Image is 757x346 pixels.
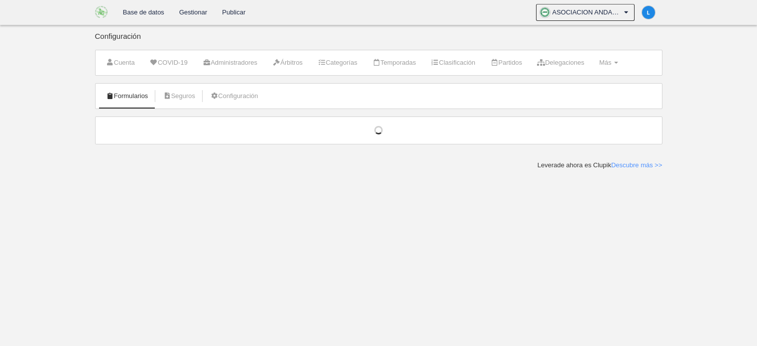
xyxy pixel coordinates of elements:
[267,55,308,70] a: Árbitros
[611,161,662,169] a: Descubre más >>
[599,59,612,66] span: Más
[532,55,590,70] a: Delegaciones
[95,32,662,50] div: Configuración
[95,6,108,18] img: ASOCIACION ANDALUZA DE FUTBOL SALA
[101,55,140,70] a: Cuenta
[101,89,154,104] a: Formularios
[106,126,652,135] div: Cargando
[367,55,422,70] a: Temporadas
[144,55,193,70] a: COVID-19
[485,55,528,70] a: Partidos
[540,7,550,17] img: OaOFjlWR71kW.30x30.jpg
[536,4,635,21] a: ASOCIACION ANDALUZA DE FUTBOL SALA
[642,6,655,19] img: c2l6ZT0zMHgzMCZmcz05JnRleHQ9TCZiZz0xZTg4ZTU%3D.png
[157,89,201,104] a: Seguros
[426,55,481,70] a: Clasificación
[538,161,662,170] div: Leverade ahora es Clupik
[197,55,263,70] a: Administradores
[594,55,624,70] a: Más
[552,7,622,17] span: ASOCIACION ANDALUZA DE FUTBOL SALA
[312,55,363,70] a: Categorías
[205,89,263,104] a: Configuración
